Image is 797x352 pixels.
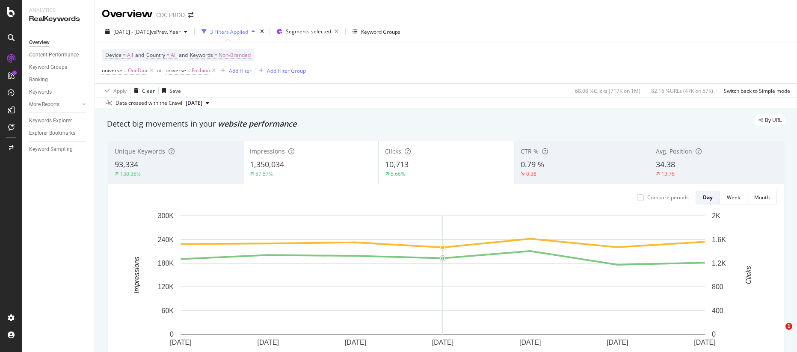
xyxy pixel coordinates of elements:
[720,191,747,204] button: Week
[765,118,782,123] span: By URL
[158,212,174,219] text: 300K
[720,84,790,98] button: Switch back to Simple mode
[255,170,273,177] div: 57.57%
[124,67,127,74] span: =
[171,49,177,61] span: All
[29,129,89,138] a: Explorer Bookmarks
[156,11,185,19] div: CDC PROD
[694,339,715,346] text: [DATE]
[229,67,252,74] div: Add Filter
[166,67,186,74] span: universe
[29,75,48,84] div: Ranking
[29,50,89,59] a: Content Performance
[712,331,716,338] text: 0
[113,87,127,95] div: Apply
[170,339,191,346] text: [DATE]
[391,170,405,177] div: 5.66%
[250,147,285,155] span: Impressions
[250,159,284,169] span: 1,350,034
[217,65,252,76] button: Add Filter
[157,66,162,74] button: or
[255,65,306,76] button: Add Filter Group
[159,84,181,98] button: Save
[273,25,342,38] button: Segments selected
[521,147,539,155] span: CTR %
[105,51,121,59] span: Device
[257,339,279,346] text: [DATE]
[29,88,52,97] div: Keywords
[521,159,544,169] span: 0.79 %
[127,49,133,61] span: All
[102,84,127,98] button: Apply
[29,38,50,47] div: Overview
[166,51,169,59] span: =
[157,67,162,74] div: or
[214,51,217,59] span: =
[656,147,692,155] span: Avg. Position
[115,147,165,155] span: Unique Keywords
[258,27,266,36] div: times
[120,170,141,177] div: 130.35%
[29,7,88,14] div: Analytics
[29,14,88,24] div: RealKeywords
[29,100,59,109] div: More Reports
[345,339,366,346] text: [DATE]
[29,63,67,72] div: Keyword Groups
[29,116,72,125] div: Keywords Explorer
[29,129,75,138] div: Explorer Bookmarks
[29,100,80,109] a: More Reports
[190,51,213,59] span: Keywords
[754,194,770,201] div: Month
[385,159,409,169] span: 10,713
[29,145,73,154] div: Keyword Sampling
[785,323,792,330] span: 1
[286,28,331,35] span: Segments selected
[158,260,174,267] text: 180K
[135,51,144,59] span: and
[158,236,174,243] text: 240K
[102,7,153,21] div: Overview
[651,87,713,95] div: 82.16 % URLs ( 47K on 57K )
[170,331,174,338] text: 0
[123,51,126,59] span: =
[712,236,726,243] text: 1.6K
[385,147,401,155] span: Clicks
[219,49,251,61] span: Non-Branded
[187,67,190,74] span: =
[768,323,788,343] iframe: Intercom live chat
[519,339,541,346] text: [DATE]
[158,283,174,290] text: 120K
[267,67,306,74] div: Add Filter Group
[712,260,726,267] text: 1.2K
[115,159,138,169] span: 93,334
[432,339,453,346] text: [DATE]
[29,145,89,154] a: Keyword Sampling
[712,283,723,290] text: 800
[724,87,790,95] div: Switch back to Simple mode
[133,257,140,293] text: Impressions
[747,191,777,204] button: Month
[198,25,258,38] button: 3 Filters Applied
[727,194,740,201] div: Week
[349,25,404,38] button: Keyword Groups
[29,38,89,47] a: Overview
[102,25,191,38] button: [DATE] - [DATE]vsPrev. Year
[113,28,151,35] span: [DATE] - [DATE]
[607,339,628,346] text: [DATE]
[361,28,400,35] div: Keyword Groups
[703,194,713,201] div: Day
[151,28,181,35] span: vs Prev. Year
[130,84,155,98] button: Clear
[526,170,536,177] div: 0.38
[647,194,689,201] div: Compare periods
[656,159,675,169] span: 34.38
[146,51,165,59] span: Country
[29,116,89,125] a: Keywords Explorer
[661,170,675,177] div: 13.76
[188,12,193,18] div: arrow-right-arrow-left
[210,28,248,35] div: 3 Filters Applied
[186,99,202,107] span: 2025 Aug. 15th
[29,75,89,84] a: Ranking
[192,65,210,77] span: Fashion
[179,51,188,59] span: and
